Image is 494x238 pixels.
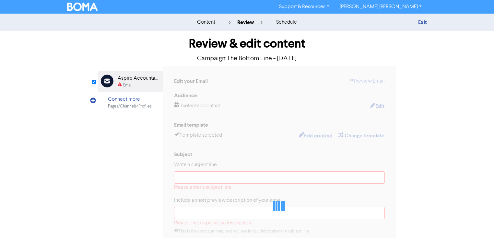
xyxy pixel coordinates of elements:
img: BOMA Logo [67,3,98,11]
div: Email [123,82,133,88]
a: [PERSON_NAME] [PERSON_NAME] [335,2,427,12]
iframe: Chat Widget [462,207,494,238]
div: Connect morePages/Channels/Profiles [98,92,163,113]
p: Campaign: The Bottom Line - [DATE] [98,54,396,63]
div: schedule [276,18,297,26]
div: Aspire Accountants & AdvisorsEmail [98,71,163,92]
a: Support & Resources [274,2,335,12]
div: review [229,18,263,26]
div: Pages/Channels/Profiles [108,103,152,109]
h1: Review & edit content [98,36,396,51]
a: Exit [418,19,427,26]
div: Aspire Accountants & Advisors [118,74,159,82]
div: content [197,18,215,26]
div: Connect more [108,96,152,103]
